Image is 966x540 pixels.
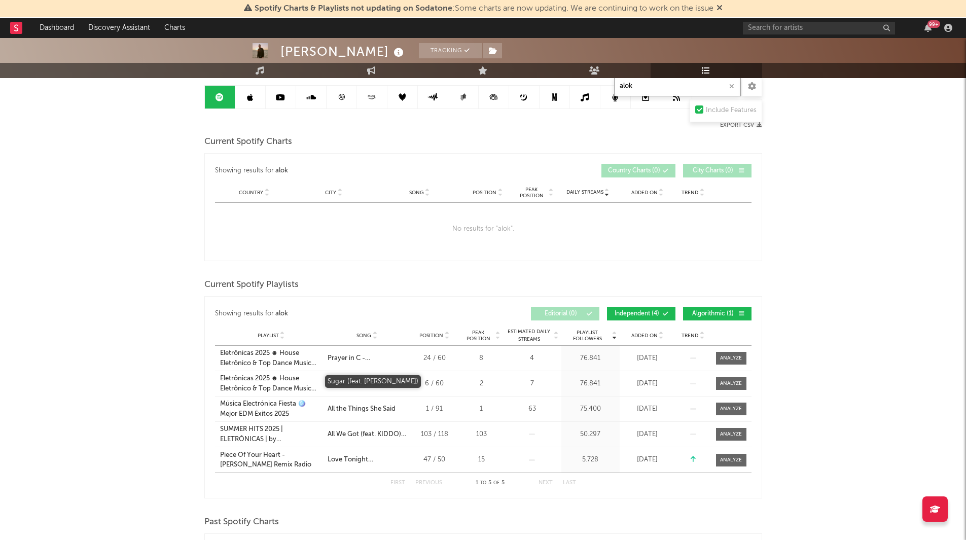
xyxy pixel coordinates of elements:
[415,480,442,486] button: Previous
[564,404,617,414] div: 75.400
[563,480,576,486] button: Last
[462,404,500,414] div: 1
[215,164,483,177] div: Showing results for
[564,455,617,465] div: 5.728
[220,450,323,470] a: Piece Of Your Heart - [PERSON_NAME] Remix Radio
[412,455,457,465] div: 47 / 50
[239,190,263,196] span: Country
[462,379,500,389] div: 2
[412,429,457,440] div: 103 / 118
[412,404,457,414] div: 1 / 91
[720,122,762,128] button: Export CSV
[607,307,675,320] button: Independent(4)
[690,168,736,174] span: City Charts ( 0 )
[462,429,500,440] div: 103
[927,20,940,28] div: 99 +
[683,307,752,320] button: Algorithmic(1)
[564,330,611,342] span: Playlist Followers
[462,455,500,465] div: 15
[419,333,443,339] span: Position
[564,353,617,364] div: 76.841
[356,333,371,339] span: Song
[506,353,559,364] div: 4
[539,480,553,486] button: Next
[412,379,457,389] div: 6 / 60
[220,374,323,393] a: Eletrônicas 2025 ☻ House Eletrônico & Top Dance Music Hits ☺︎ [PERSON_NAME] ☺︎ Alok
[280,43,406,60] div: [PERSON_NAME]
[255,5,713,13] span: : Some charts are now updating. We are continuing to work on the issue
[614,311,660,317] span: Independent ( 4 )
[275,165,288,177] div: alok
[32,18,81,38] a: Dashboard
[631,190,658,196] span: Added On
[419,43,482,58] button: Tracking
[506,404,559,414] div: 63
[566,189,603,196] span: Daily Streams
[682,333,698,339] span: Trend
[462,477,518,489] div: 1 5 5
[462,330,494,342] span: Peak Position
[255,5,452,13] span: Spotify Charts & Playlists not updating on Sodatone
[608,168,660,174] span: Country Charts ( 0 )
[81,18,157,38] a: Discovery Assistant
[473,190,496,196] span: Position
[220,424,323,444] a: SUMMER HITS 2025 | ELETRÔNICAS | by [PERSON_NAME] | Treino | corrida | Vintage Culture | Alok Só ...
[622,429,673,440] div: [DATE]
[622,379,673,389] div: [DATE]
[538,311,584,317] span: Editorial ( 0 )
[516,187,548,199] span: Peak Position
[328,404,396,414] div: All the Things She Said
[614,76,741,96] input: Search Playlists/Charts
[157,18,192,38] a: Charts
[690,311,736,317] span: Algorithmic ( 1 )
[717,5,723,13] span: Dismiss
[462,353,500,364] div: 8
[682,190,698,196] span: Trend
[325,190,336,196] span: City
[390,480,405,486] button: First
[220,348,323,368] a: Eletrônicas 2025 ☻ House Eletrônico & Top Dance Music Hits ☺︎ [PERSON_NAME] ☺︎ Alok
[622,404,673,414] div: [DATE]
[220,399,323,419] a: Música Electrónica Fiesta 🪩 Mejor EDM Éxitos 2025
[204,279,299,291] span: Current Spotify Playlists
[683,164,752,177] button: City Charts(0)
[328,429,407,440] div: All We Got (feat. KIDDO) - [PERSON_NAME] Remix
[258,333,279,339] span: Playlist
[622,353,673,364] div: [DATE]
[493,481,499,485] span: of
[215,307,483,320] div: Showing results for
[328,353,407,364] div: Prayer in C - [PERSON_NAME] Radio Edit
[924,24,932,32] button: 99+
[328,455,407,465] div: Love Tonight ([PERSON_NAME] Remix)
[706,104,757,117] div: Include Features
[215,203,752,256] div: No results for " alok ".
[275,308,288,320] div: alok
[601,164,675,177] button: Country Charts(0)
[506,328,553,343] span: Estimated Daily Streams
[409,190,424,196] span: Song
[631,333,658,339] span: Added On
[204,136,292,148] span: Current Spotify Charts
[531,307,599,320] button: Editorial(0)
[622,455,673,465] div: [DATE]
[204,516,279,528] span: Past Spotify Charts
[412,353,457,364] div: 24 / 60
[506,379,559,389] div: 7
[564,429,617,440] div: 50.297
[564,379,617,389] div: 76.841
[743,22,895,34] input: Search for artists
[328,379,407,389] div: Sugar (feat. [PERSON_NAME])
[480,481,486,485] span: to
